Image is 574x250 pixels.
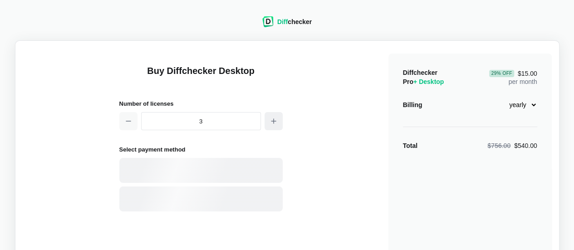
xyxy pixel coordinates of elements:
a: Diffchecker logoDiffchecker [262,21,312,29]
span: $15.00 [489,70,537,77]
div: per month [489,68,537,86]
h1: Buy Diffchecker Desktop [119,64,283,88]
h2: Select payment method [119,145,283,154]
span: + Desktop [413,78,444,85]
h2: Number of licenses [119,99,283,108]
span: $756.00 [487,142,510,149]
strong: Total [403,142,417,149]
span: Diffchecker [403,69,437,76]
img: Diffchecker logo [262,16,274,27]
div: 29 % Off [489,70,514,77]
div: $540.00 [487,141,537,150]
div: checker [277,17,312,26]
input: 1 [141,112,261,130]
div: Billing [403,100,422,109]
span: Diff [277,18,288,25]
span: Pro [403,78,444,85]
